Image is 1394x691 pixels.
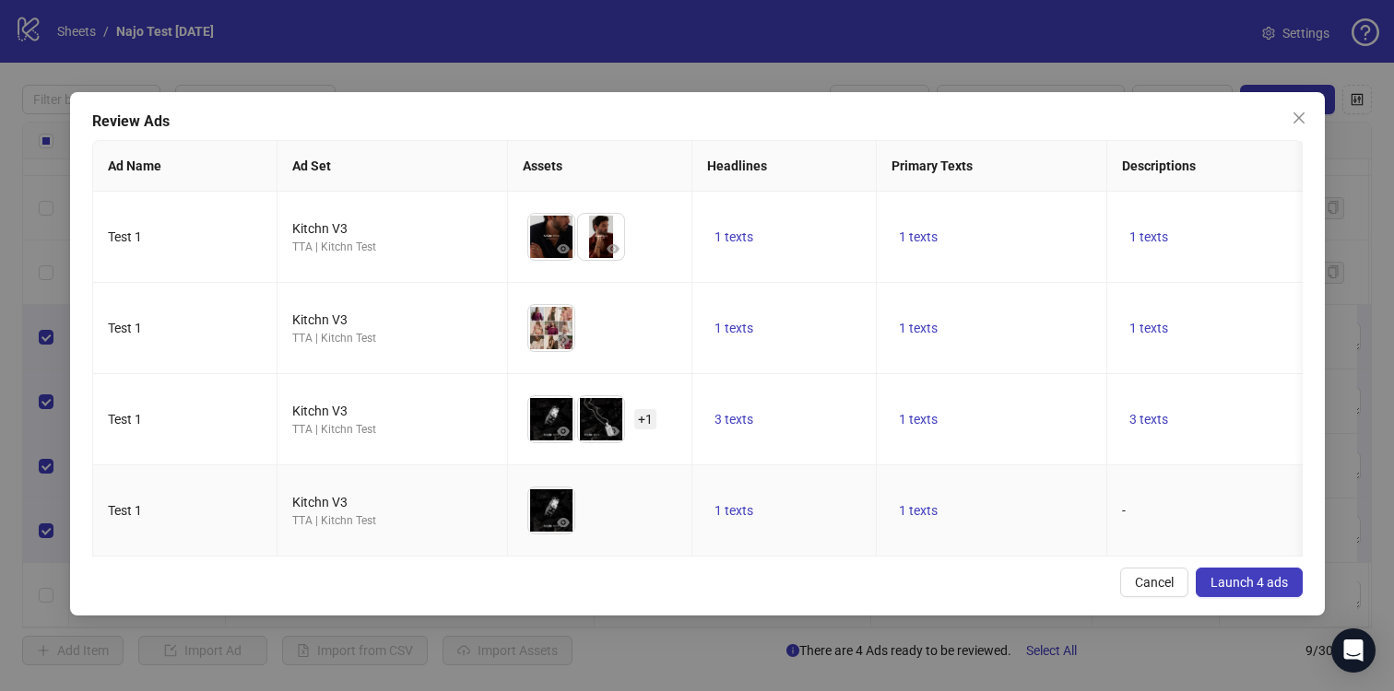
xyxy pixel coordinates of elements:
button: 1 texts [892,317,945,339]
img: Asset 2 [578,396,624,442]
span: eye [607,425,620,438]
img: Asset 1 [528,487,574,533]
button: 3 texts [1122,408,1175,430]
div: TTA | Kitchn Test [292,421,492,439]
span: 1 texts [899,503,938,518]
th: Primary Texts [877,141,1107,192]
button: 3 texts [707,408,761,430]
span: 1 texts [715,503,753,518]
img: Asset 1 [528,396,574,442]
div: Kitchn V3 [292,401,492,421]
button: 1 texts [892,408,945,430]
span: Cancel [1134,575,1173,590]
th: Descriptions [1107,141,1338,192]
button: 1 texts [892,499,945,521]
button: 1 texts [707,317,761,339]
img: Asset 2 [578,214,624,260]
button: Preview [552,238,574,260]
span: 3 texts [715,412,753,427]
div: TTA | Kitchn Test [292,239,492,256]
button: Preview [552,511,574,533]
button: 1 texts [707,499,761,521]
span: Test 1 [108,321,142,335]
button: Preview [552,329,574,351]
img: Asset 1 [528,214,574,260]
span: Test 1 [108,229,142,244]
span: eye [557,425,570,438]
button: 1 texts [892,226,945,248]
th: Ad Name [93,141,278,192]
span: eye [557,242,570,255]
span: close [1291,111,1305,125]
span: 1 texts [899,412,938,427]
span: 1 texts [899,229,938,244]
span: Test 1 [108,412,142,427]
span: Launch 4 ads [1210,575,1287,590]
span: eye [557,516,570,529]
div: Kitchn V3 [292,218,492,239]
th: Assets [508,141,692,192]
div: TTA | Kitchn Test [292,330,492,347]
div: Open Intercom Messenger [1331,628,1376,673]
span: Test 1 [108,503,142,518]
button: Preview [552,420,574,442]
span: eye [557,334,570,346]
div: Kitchn V3 [292,492,492,512]
span: + 1 [634,409,656,429]
span: 3 texts [1129,412,1168,427]
span: 1 texts [1129,229,1168,244]
button: 1 texts [707,226,761,248]
button: 1 texts [1122,317,1175,339]
button: 1 texts [1122,226,1175,248]
div: TTA | Kitchn Test [292,512,492,530]
th: Headlines [692,141,877,192]
button: Preview [602,238,624,260]
button: Launch 4 ads [1195,568,1302,597]
span: - [1122,503,1126,518]
div: Kitchn V3 [292,310,492,330]
img: Asset 1 [528,305,574,351]
span: 1 texts [1129,321,1168,335]
span: 1 texts [715,229,753,244]
span: 1 texts [899,321,938,335]
button: Preview [602,420,624,442]
th: Ad Set [278,141,508,192]
div: Review Ads [92,111,1303,133]
span: eye [607,242,620,255]
button: Close [1283,103,1313,133]
button: Cancel [1119,568,1187,597]
span: 1 texts [715,321,753,335]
